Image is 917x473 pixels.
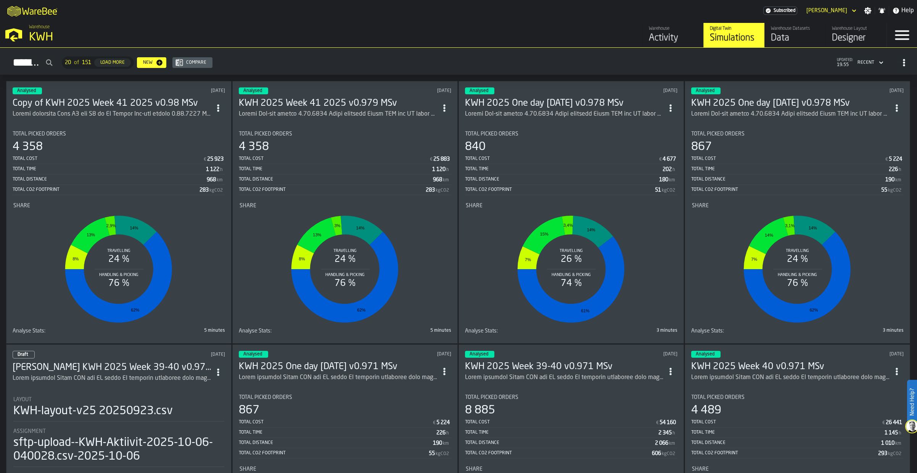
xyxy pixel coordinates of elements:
span: € [885,157,888,162]
div: Total Cost [465,156,658,161]
div: Title [691,131,904,137]
div: 5 minutes [347,328,452,333]
div: Stat Value [436,420,450,426]
div: stat-Total Picked Orders [465,131,677,195]
div: Total CO2 Footprint [465,450,652,456]
div: Title [239,394,451,400]
div: Latest Lay-out update 9.10.2025 Added separate Stock UOM for KG items KG products separated with ... [465,110,664,119]
h3: KWH 2025 Week 40 v0.971 MSv [691,361,890,373]
div: Title [465,394,677,400]
div: Title [13,328,117,334]
div: Total Distance [13,177,207,182]
div: Title [13,397,224,403]
span: € [659,157,662,162]
span: Analysed [243,352,262,357]
div: Total Cost [239,156,429,161]
div: Lorem ipsumdol Sitam CON adi EL seddo EI temporin utlaboree dolo mag aliquae AdmIni venia quis No... [465,373,664,382]
span: kgCO2 [662,188,675,193]
div: Stat Value [885,430,898,436]
button: button-New [137,57,166,68]
div: Load More [97,60,128,65]
div: Total Distance [465,177,659,182]
div: Title [466,203,677,209]
span: Analyse Stats: [13,328,45,334]
div: Title [239,131,451,137]
div: Lorem ipsumdol Sitam CON adi EL seddo EI temporin utlaboree dolo mag aliquae AdmIni venia quis No... [691,373,890,382]
div: Total Time [239,430,436,435]
h3: [PERSON_NAME] KWH 2025 Week 39-40 v0.971 MSv [13,362,211,374]
div: DropdownMenuValue-Mikael Svennas [806,8,847,14]
span: km [443,178,449,183]
span: Total Picked Orders [13,131,66,137]
div: Total Time [465,430,658,435]
div: stat-Share [692,203,903,326]
div: Warehouse [649,26,697,31]
span: kgCO2 [436,188,449,193]
span: Analyse Stats: [465,328,498,334]
div: Title [692,203,903,209]
div: stat-Share [13,203,224,326]
a: link-to-/wh/i/4fb45246-3b77-4bb5-b880-c337c3c5facb/designer [825,23,886,47]
div: Stat Value [885,177,894,183]
span: Share [13,203,30,209]
div: Opened positions Left S2 and S3 to MN Latest Lay-out update 9.10.2025 Added separate Stock UOM fo... [13,110,211,119]
div: Latest Lay-out update 9.10.2025 Added separate Stock UOM for KG items KG products separated with ... [239,110,438,119]
div: Title [240,466,450,472]
span: Analysed [243,89,262,93]
div: Total CO2 Footprint [239,450,429,456]
div: Stat Value [660,420,676,426]
div: 840 [465,140,486,154]
div: Added separate Stock UOM for KG items KG products separated with own process LayOut minor fixe Up... [13,374,211,383]
span: kgCO2 [662,451,675,457]
h3: KWH 2025 One day [DATE] v0.971 MSv [239,361,438,373]
div: Data [771,32,819,44]
div: 5 minutes [121,328,225,333]
span: Analysed [696,352,714,357]
div: Total CO2 Footprint [13,187,199,192]
h3: KWH 2025 One day [DATE] v0.978 MSv [465,97,664,110]
span: Analysed [470,352,488,357]
div: Title [465,328,570,334]
div: Title [13,428,224,434]
div: Lorem ipsumdol Sitam CON adi EL seddo EI temporin utlaboree dolo mag aliquae AdmIni venia quis No... [239,373,438,382]
span: Assignment [13,428,46,434]
span: Analyse Stats: [691,328,724,334]
span: h [446,167,449,173]
div: Added separate Stock UOM for KG items KG products separated with own process LayOut minor fixe Up... [691,373,890,382]
span: h [220,167,223,173]
div: stat-Total Picked Orders [239,394,451,458]
div: Title [239,328,344,334]
div: Stat Value [658,430,672,436]
div: Total Cost [239,420,432,425]
div: Stat Value [433,177,442,183]
div: stat-Total Picked Orders [691,131,904,195]
div: Stat Value [886,420,902,426]
div: status-0 2 [13,351,35,358]
span: km [669,441,675,446]
div: KWH 2025 One day 10.10.2025 v0.978 MSv [465,97,664,110]
div: 4 358 [239,140,269,154]
h3: Copy of KWH 2025 Week 41 2025 v0.98 MSv [13,97,211,110]
span: Share [692,203,709,209]
div: 4 489 [691,404,721,417]
span: 20 [65,60,71,66]
div: Title [691,394,904,400]
div: ItemListCard-DashboardItemContainer [232,81,458,344]
a: link-to-/wh/i/4fb45246-3b77-4bb5-b880-c337c3c5facb/settings/billing [763,6,797,15]
span: Total Picked Orders [691,131,745,137]
div: KWH 2025 One day 09.10.2025 v0.978 MSv [691,97,890,110]
section: card-SimulationDashboardCard-analyzed [691,125,904,337]
span: 19.55 [837,62,853,68]
span: km [443,441,449,446]
div: Stat Value [663,156,676,162]
div: Title [465,131,677,137]
label: button-toggle-Settings [861,7,875,15]
div: Stat Value [433,156,450,162]
span: € [430,157,433,162]
a: link-to-/wh/i/4fb45246-3b77-4bb5-b880-c337c3c5facb/feed/ [642,23,703,47]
